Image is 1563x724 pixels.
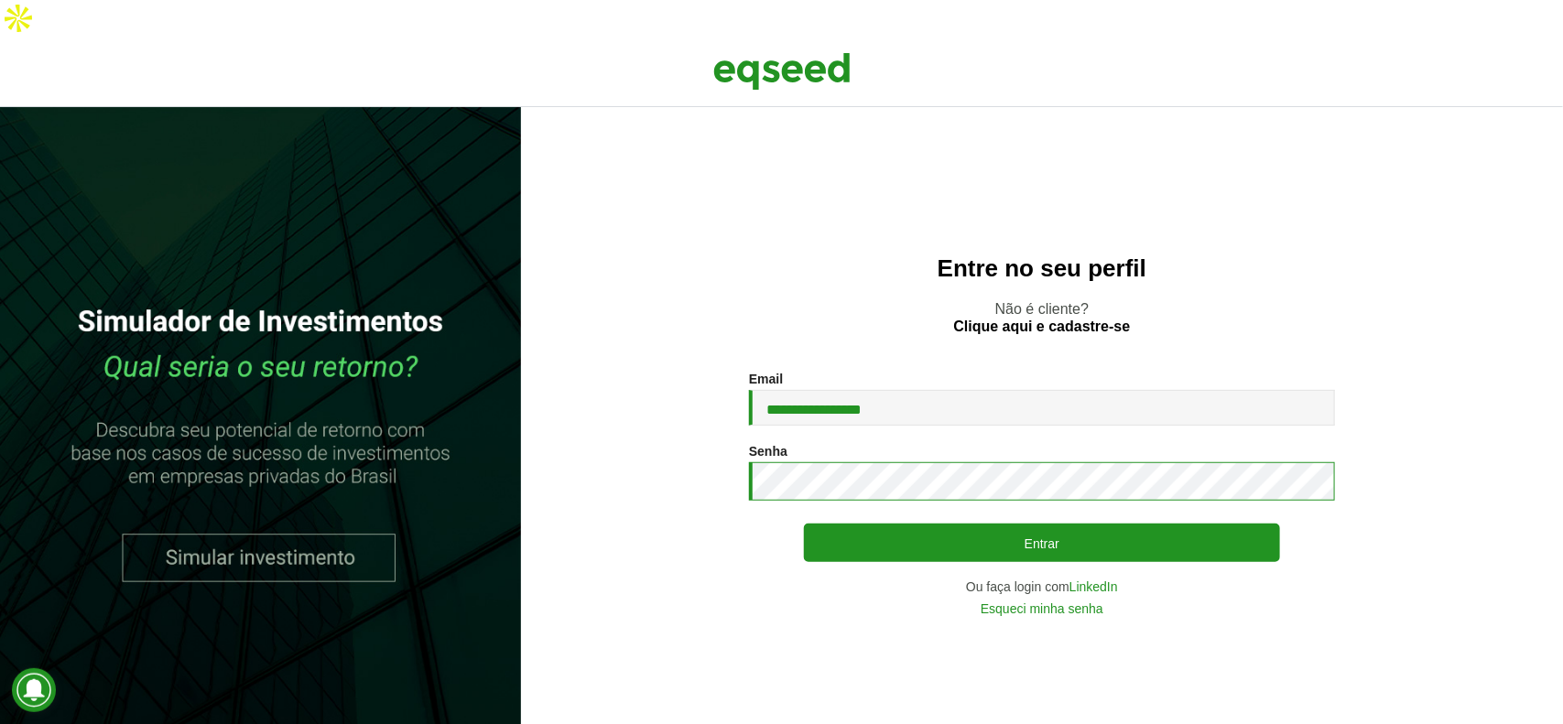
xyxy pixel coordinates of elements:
a: LinkedIn [1069,580,1118,593]
h2: Entre no seu perfil [558,255,1526,282]
a: Esqueci minha senha [981,602,1103,615]
label: Email [749,373,783,385]
label: Senha [749,445,787,458]
div: Ou faça login com [749,580,1335,593]
button: Entrar [804,524,1280,562]
a: Clique aqui e cadastre-se [954,319,1131,334]
p: Não é cliente? [558,300,1526,335]
img: EqSeed Logo [713,49,851,94]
